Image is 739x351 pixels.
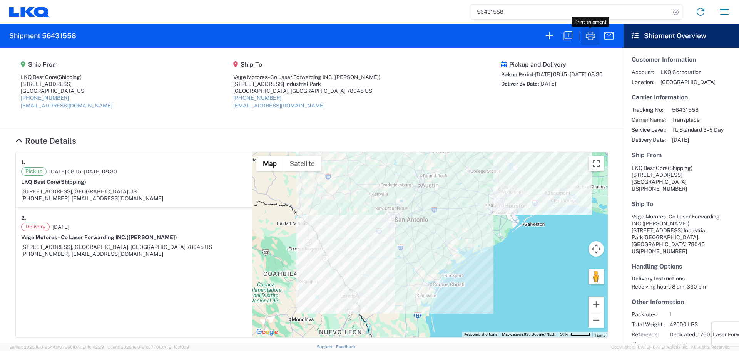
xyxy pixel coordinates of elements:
[632,275,731,282] h6: Delivery Instructions
[9,31,76,40] h2: Shipment 56431558
[632,341,664,348] span: Ship Date:
[632,79,654,86] span: Location:
[632,165,731,192] address: [GEOGRAPHIC_DATA] US
[632,126,666,133] span: Service Level:
[632,69,654,76] span: Account:
[21,102,112,109] a: [EMAIL_ADDRESS][DOMAIN_NAME]
[624,24,739,48] header: Shipment Overview
[21,250,247,257] div: [PHONE_NUMBER], [EMAIL_ADDRESS][DOMAIN_NAME]
[535,71,603,77] span: [DATE] 08:15 - [DATE] 08:30
[595,333,605,338] a: Terms
[159,345,189,349] span: [DATE] 10:40:19
[21,223,50,231] span: Delivery
[502,332,555,336] span: Map data ©2025 Google, INEGI
[107,345,189,349] span: Client: 2025.16.0-8fc0770
[57,74,82,80] span: (Shipping)
[127,234,177,240] span: ([PERSON_NAME])
[21,234,177,240] strong: Vege Motores - Co Laser Forwarding INC.
[21,213,26,223] strong: 2.
[672,116,724,123] span: Transplace
[632,165,668,171] span: LKQ Best Core
[254,327,280,337] img: Google
[233,61,380,68] h5: Ship To
[73,244,212,250] span: [GEOGRAPHIC_DATA], [GEOGRAPHIC_DATA] 78045 US
[21,87,112,94] div: [GEOGRAPHIC_DATA] US
[21,167,47,176] span: Pickup
[21,179,86,185] strong: LKQ Best Core
[21,81,112,87] div: [STREET_ADDRESS]
[15,136,76,146] a: Hide Details
[632,200,731,208] h5: Ship To
[464,332,497,337] button: Keyboard shortcuts
[632,298,731,306] h5: Other Information
[21,244,73,250] span: [STREET_ADDRESS],
[632,321,664,328] span: Total Weight:
[589,312,604,328] button: Zoom out
[611,344,730,351] span: Copyright © [DATE]-[DATE] Agistix Inc., All Rights Reserved
[589,241,604,257] button: Map camera controls
[672,136,724,143] span: [DATE]
[233,87,380,94] div: [GEOGRAPHIC_DATA], [GEOGRAPHIC_DATA] 78045 US
[233,74,380,81] div: Vege Motores - Co Laser Forwarding INC.
[233,81,380,87] div: [STREET_ADDRESS] Industrial Park
[632,136,666,143] span: Delivery Date:
[632,311,664,318] span: Packages:
[660,79,716,86] span: [GEOGRAPHIC_DATA]
[9,345,104,349] span: Server: 2025.16.0-9544af67660
[21,158,25,167] strong: 1.
[632,213,720,240] span: Vege Motores - Co Laser Forwarding INC. [STREET_ADDRESS] Industrial Park
[21,74,112,81] div: LKQ Best Core
[632,116,666,123] span: Carrier Name:
[233,95,281,101] a: [PHONE_NUMBER]
[632,331,664,338] span: Reference:
[21,61,112,68] h5: Ship From
[501,81,539,87] span: Deliver By Date:
[49,168,117,175] span: [DATE] 08:15 - [DATE] 08:30
[59,179,86,185] span: (Shipping)
[639,248,687,254] span: [PHONE_NUMBER]
[668,165,692,171] span: (Shipping)
[21,195,247,202] div: [PHONE_NUMBER], [EMAIL_ADDRESS][DOMAIN_NAME]
[589,156,604,171] button: Toggle fullscreen view
[283,156,321,171] button: Show satellite imagery
[589,297,604,312] button: Zoom in
[336,344,356,349] a: Feedback
[501,72,535,77] span: Pickup Period:
[560,332,571,336] span: 50 km
[73,345,104,349] span: [DATE] 10:42:29
[317,344,336,349] a: Support
[632,213,731,255] address: [GEOGRAPHIC_DATA], [GEOGRAPHIC_DATA] 78045 US
[471,5,670,19] input: Shipment, tracking or reference number
[254,327,280,337] a: Open this area in Google Maps (opens a new window)
[672,126,724,133] span: TL Standard 3 - 5 Day
[632,172,682,178] span: [STREET_ADDRESS]
[632,94,731,101] h5: Carrier Information
[589,269,604,284] button: Drag Pegman onto the map to open Street View
[639,186,687,192] span: [PHONE_NUMBER]
[52,223,69,230] span: [DATE]
[632,263,731,270] h5: Handling Options
[73,188,137,195] span: [GEOGRAPHIC_DATA] US
[632,151,731,159] h5: Ship From
[21,188,73,195] span: [STREET_ADDRESS],
[632,106,666,113] span: Tracking No:
[632,283,731,290] div: Receiving hours 8 am- 330 pm
[501,61,603,68] h5: Pickup and Delivery
[660,69,716,76] span: LKQ Corporation
[642,220,689,227] span: ([PERSON_NAME])
[233,102,325,109] a: [EMAIL_ADDRESS][DOMAIN_NAME]
[632,56,731,63] h5: Customer Information
[539,81,556,87] span: [DATE]
[256,156,283,171] button: Show street map
[21,95,69,101] a: [PHONE_NUMBER]
[672,106,724,113] span: 56431558
[558,332,592,337] button: Map Scale: 50 km per 46 pixels
[333,74,380,80] span: ([PERSON_NAME])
